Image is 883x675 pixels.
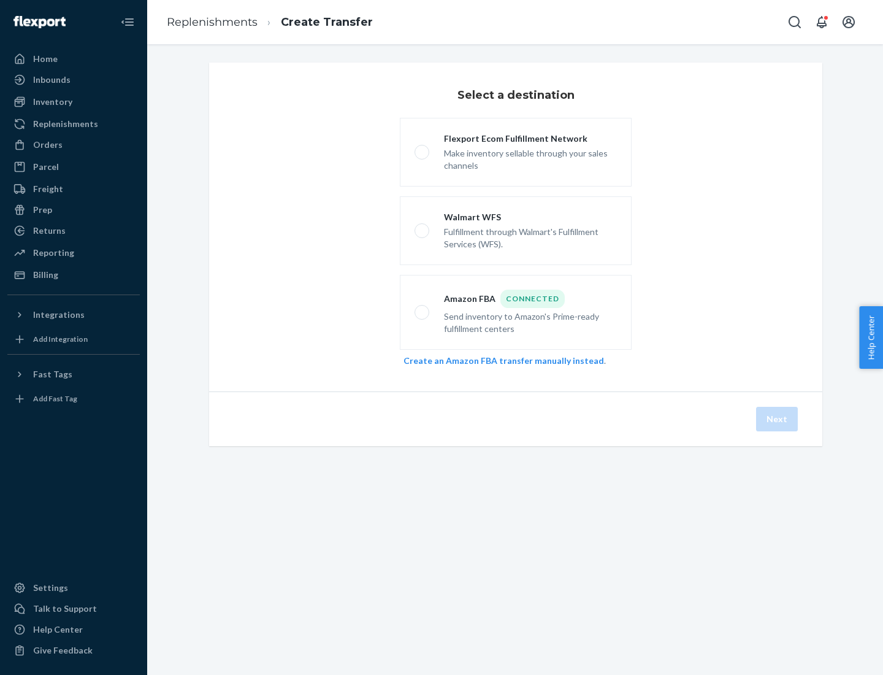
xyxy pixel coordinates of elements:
[33,644,93,657] div: Give Feedback
[7,620,140,639] a: Help Center
[115,10,140,34] button: Close Navigation
[7,243,140,263] a: Reporting
[403,355,604,366] a: Create an Amazon FBA transfer manually instead
[33,334,88,344] div: Add Integration
[7,157,140,177] a: Parcel
[457,87,575,103] h3: Select a destination
[782,10,807,34] button: Open Search Box
[33,96,72,108] div: Inventory
[167,15,258,29] a: Replenishments
[7,641,140,660] button: Give Feedback
[33,139,63,151] div: Orders
[444,211,617,223] div: Walmart WFS
[500,290,565,308] div: Connected
[33,183,63,195] div: Freight
[403,355,628,367] div: .
[33,118,98,130] div: Replenishments
[756,407,798,431] button: Next
[7,114,140,134] a: Replenishments
[157,4,383,40] ol: breadcrumbs
[859,306,883,369] button: Help Center
[7,49,140,69] a: Home
[7,305,140,325] button: Integrations
[33,368,72,380] div: Fast Tags
[7,221,140,241] a: Returns
[33,309,85,321] div: Integrations
[33,582,68,594] div: Settings
[33,269,58,281] div: Billing
[33,204,52,216] div: Prep
[33,623,83,636] div: Help Center
[7,578,140,598] a: Settings
[7,70,140,90] a: Inbounds
[33,225,66,237] div: Returns
[281,15,373,29] a: Create Transfer
[444,223,617,250] div: Fulfillment through Walmart's Fulfillment Services (WFS).
[444,133,617,145] div: Flexport Ecom Fulfillment Network
[7,330,140,349] a: Add Integration
[444,308,617,335] div: Send inventory to Amazon's Prime-ready fulfillment centers
[13,16,66,28] img: Flexport logo
[33,161,59,173] div: Parcel
[33,393,77,404] div: Add Fast Tag
[7,135,140,155] a: Orders
[7,364,140,384] button: Fast Tags
[836,10,861,34] button: Open account menu
[7,179,140,199] a: Freight
[444,145,617,172] div: Make inventory sellable through your sales channels
[809,10,834,34] button: Open notifications
[33,247,74,259] div: Reporting
[7,389,140,409] a: Add Fast Tag
[7,599,140,619] a: Talk to Support
[7,200,140,220] a: Prep
[33,53,58,65] div: Home
[33,603,97,615] div: Talk to Support
[7,265,140,285] a: Billing
[444,290,617,308] div: Amazon FBA
[33,74,71,86] div: Inbounds
[7,92,140,112] a: Inventory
